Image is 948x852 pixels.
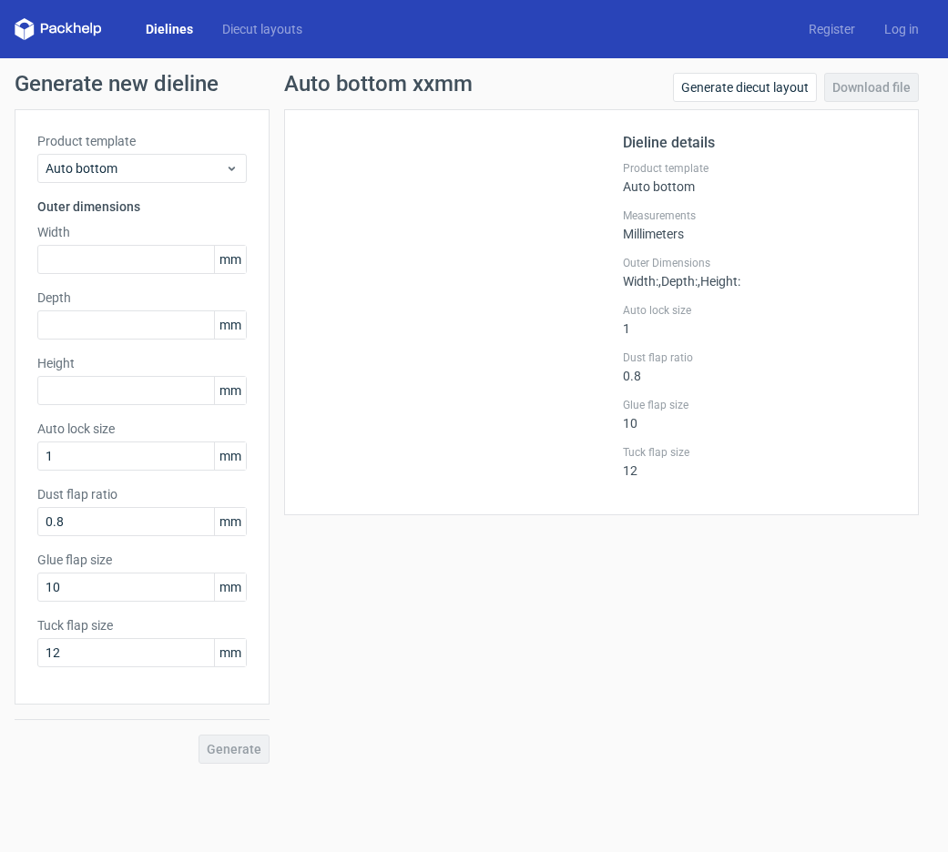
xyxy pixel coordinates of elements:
div: Auto bottom [623,161,896,194]
span: mm [214,442,246,470]
a: Diecut layouts [208,20,317,38]
label: Tuck flap size [37,616,247,634]
h1: Auto bottom xxmm [284,73,473,95]
label: Height [37,354,247,372]
label: Auto lock size [623,303,896,318]
span: mm [214,573,246,601]
label: Depth [37,289,247,307]
h2: Dieline details [623,132,896,154]
div: 0.8 [623,350,896,383]
div: Millimeters [623,208,896,241]
h1: Generate new dieline [15,73,933,95]
span: mm [214,377,246,404]
div: 10 [623,398,896,431]
div: 12 [623,445,896,478]
span: mm [214,311,246,339]
label: Outer Dimensions [623,256,896,270]
span: mm [214,508,246,535]
span: , Height : [698,274,740,289]
span: Auto bottom [46,159,225,177]
label: Product template [623,161,896,176]
h3: Outer dimensions [37,198,247,216]
label: Width [37,223,247,241]
span: , Depth : [658,274,698,289]
a: Log in [870,20,933,38]
a: Dielines [131,20,208,38]
a: Register [794,20,870,38]
label: Product template [37,132,247,150]
a: Generate diecut layout [673,73,817,102]
span: mm [214,246,246,273]
label: Measurements [623,208,896,223]
label: Tuck flap size [623,445,896,460]
label: Dust flap ratio [37,485,247,503]
label: Auto lock size [37,420,247,438]
label: Dust flap ratio [623,350,896,365]
span: mm [214,639,246,666]
div: 1 [623,303,896,336]
label: Glue flap size [623,398,896,412]
label: Glue flap size [37,551,247,569]
span: Width : [623,274,658,289]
